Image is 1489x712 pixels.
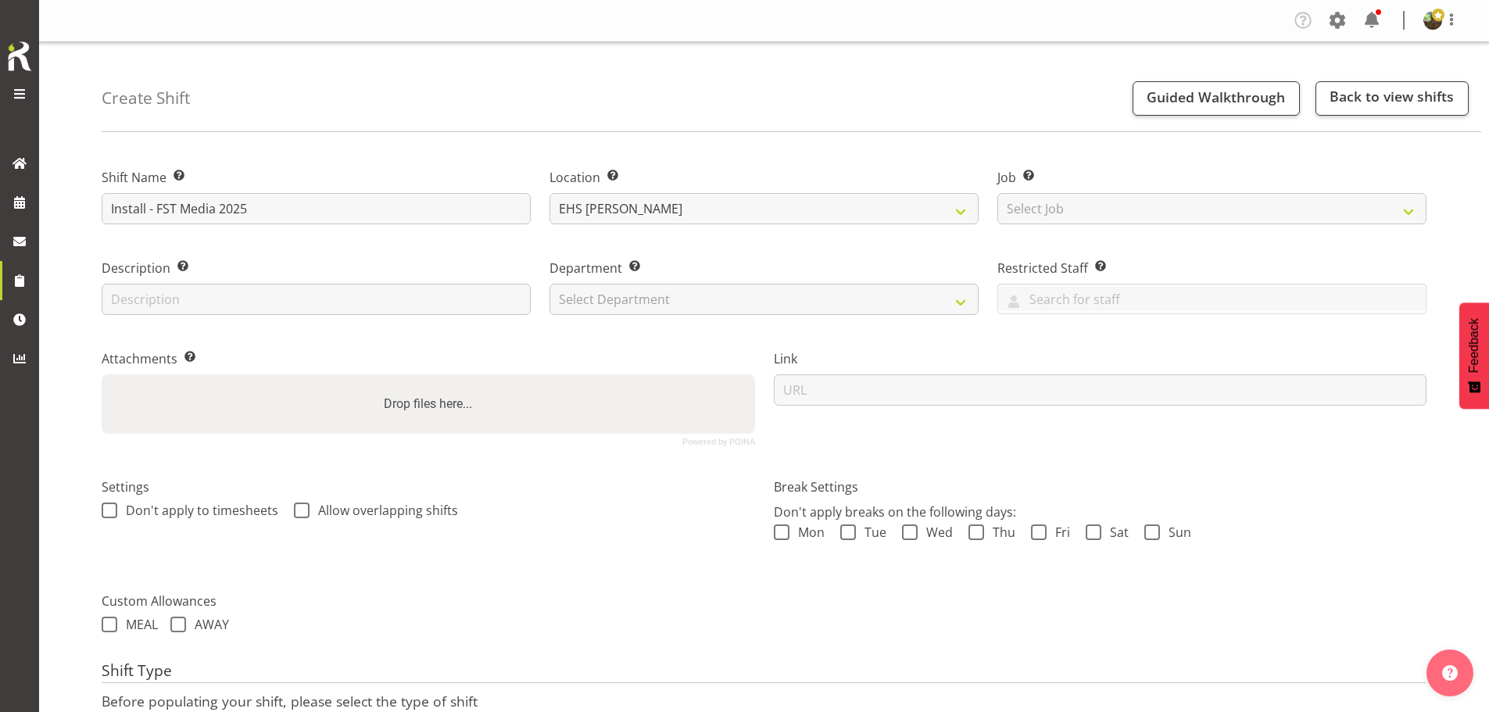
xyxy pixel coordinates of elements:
[102,168,531,187] label: Shift Name
[1442,665,1458,681] img: help-xxl-2.png
[117,503,278,518] span: Don't apply to timesheets
[1160,524,1191,540] span: Sun
[1101,524,1129,540] span: Sat
[102,592,1426,610] label: Custom Allowances
[682,438,755,445] a: Powered by PQINA
[856,524,886,540] span: Tue
[310,503,458,518] span: Allow overlapping shifts
[549,168,979,187] label: Location
[102,193,531,224] input: Shift Name
[1047,524,1070,540] span: Fri
[186,617,229,632] span: AWAY
[102,692,1426,710] p: Before populating your shift, please select the type of shift
[984,524,1015,540] span: Thu
[774,478,1427,496] label: Break Settings
[102,284,531,315] input: Description
[1467,318,1481,373] span: Feedback
[997,259,1426,277] label: Restricted Staff
[102,478,755,496] label: Settings
[1423,11,1442,30] img: filipo-iupelid4dee51ae661687a442d92e36fb44151.png
[378,388,478,420] label: Drop files here...
[102,662,1426,684] h4: Shift Type
[789,524,825,540] span: Mon
[998,287,1426,311] input: Search for staff
[774,503,1427,521] p: Don't apply breaks on the following days:
[1147,88,1285,106] span: Guided Walkthrough
[774,349,1427,368] label: Link
[102,89,190,107] h4: Create Shift
[1315,81,1469,116] a: Back to view shifts
[117,617,158,632] span: MEAL
[102,349,755,368] label: Attachments
[549,259,979,277] label: Department
[1133,81,1300,116] button: Guided Walkthrough
[997,168,1426,187] label: Job
[918,524,953,540] span: Wed
[1459,302,1489,409] button: Feedback - Show survey
[4,39,35,73] img: Rosterit icon logo
[774,374,1427,406] input: URL
[102,259,531,277] label: Description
